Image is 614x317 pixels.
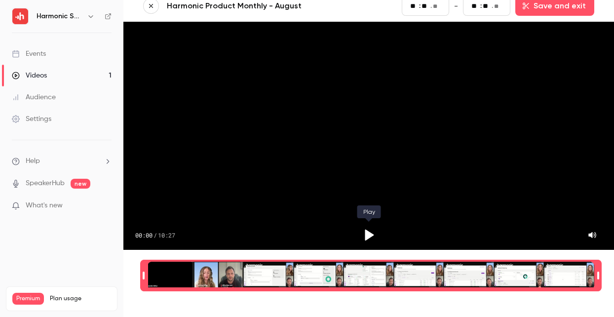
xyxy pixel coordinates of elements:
span: What's new [26,200,63,211]
span: . [492,1,493,11]
span: 10:27 [158,231,175,239]
div: Videos [12,71,47,80]
button: Play [357,223,381,247]
div: Settings [12,114,51,124]
span: . [430,1,432,11]
span: Premium [12,293,44,305]
input: minutes [471,0,479,11]
span: : [419,1,421,11]
button: Mute [582,225,602,245]
section: Video player [123,22,614,250]
img: Harmonic Security [12,8,28,24]
div: Time range seconds start time [140,261,147,290]
div: 00:00 [135,231,175,239]
span: / [153,231,157,239]
iframe: Noticeable Trigger [100,201,112,210]
li: help-dropdown-opener [12,156,112,166]
div: Time range seconds end time [595,261,602,290]
div: Events [12,49,46,59]
div: Time range selector [143,262,594,289]
span: 00:00 [135,231,153,239]
a: SpeakerHub [26,178,65,189]
span: Plan usage [50,295,111,303]
div: Audience [12,92,56,102]
input: minutes [410,0,418,11]
input: seconds [422,0,429,11]
input: milliseconds [433,1,441,12]
span: Help [26,156,40,166]
input: milliseconds [494,1,502,12]
span: : [480,1,482,11]
span: new [71,179,90,189]
input: seconds [483,0,491,11]
h6: Harmonic Security [37,11,83,21]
